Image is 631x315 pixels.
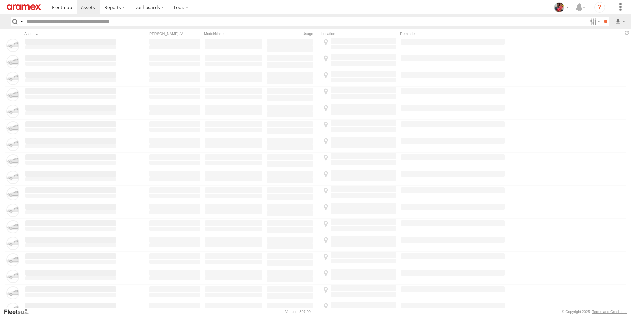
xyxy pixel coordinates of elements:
span: Refresh [623,30,631,36]
label: Export results as... [614,17,626,26]
div: [PERSON_NAME]./Vin [149,31,201,36]
div: Model/Make [204,31,263,36]
a: Terms and Conditions [592,310,627,314]
div: Click to Sort [24,31,117,36]
div: Reminders [400,31,506,36]
div: Usage [266,31,319,36]
label: Search Query [19,17,24,26]
i: ? [594,2,605,13]
a: Visit our Website [4,308,34,315]
div: © Copyright 2025 - [562,310,627,314]
div: Location [321,31,397,36]
label: Search Filter Options [587,17,602,26]
img: aramex-logo.svg [7,4,41,10]
div: Version: 307.00 [285,310,311,314]
div: Moncy Varghese [552,2,571,12]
